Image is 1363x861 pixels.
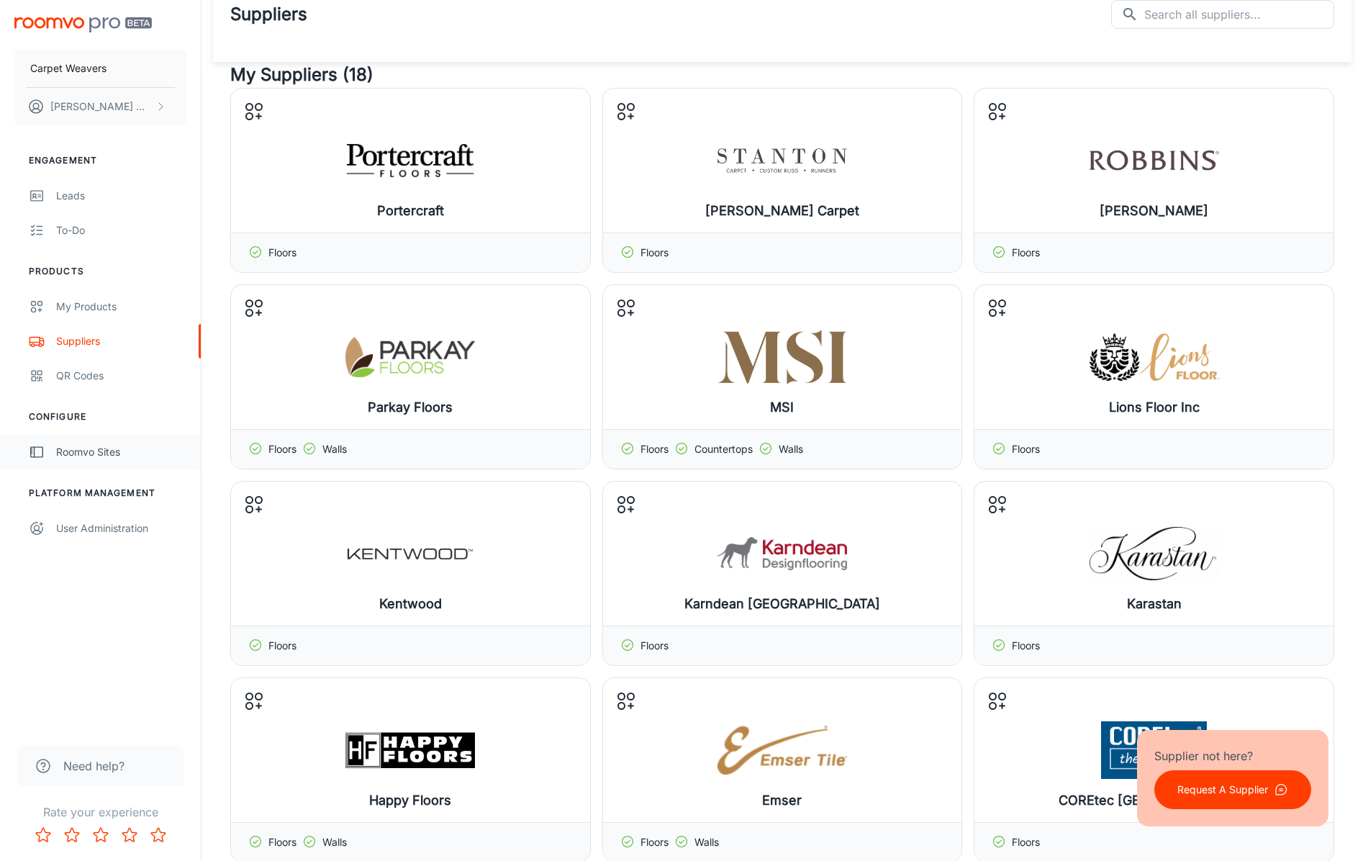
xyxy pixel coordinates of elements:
p: Rate your experience [12,803,189,821]
p: Walls [322,441,347,457]
p: Countertops [694,441,753,457]
p: Supplier not here? [1154,747,1311,765]
p: Floors [640,638,669,654]
button: [PERSON_NAME] Weavers [14,88,186,125]
p: Request A Supplier [1177,782,1268,798]
p: Walls [779,441,803,457]
div: User Administration [56,520,186,536]
p: Carpet Weavers [30,60,107,76]
button: Rate 4 star [115,821,144,849]
p: Floors [268,245,296,261]
p: Walls [322,834,347,850]
p: Floors [1012,245,1040,261]
img: Roomvo PRO Beta [14,17,152,32]
div: My Products [56,299,186,315]
button: Rate 1 star [29,821,58,849]
p: [PERSON_NAME] Weavers [50,99,152,114]
div: To-do [56,222,186,238]
div: QR Codes [56,368,186,384]
h4: My Suppliers (18) [230,62,1334,88]
h1: Suppliers [230,1,307,27]
button: Rate 3 star [86,821,115,849]
button: Rate 5 star [144,821,173,849]
div: Roomvo Sites [56,444,186,460]
button: Rate 2 star [58,821,86,849]
div: Leads [56,188,186,204]
button: Request A Supplier [1154,770,1311,809]
p: Floors [640,245,669,261]
p: Floors [640,441,669,457]
span: Need help? [63,757,124,775]
p: Walls [694,834,719,850]
button: Carpet Weavers [14,50,186,87]
p: Floors [268,834,296,850]
p: Floors [1012,834,1040,850]
div: Suppliers [56,333,186,349]
p: Floors [1012,441,1040,457]
p: Floors [268,441,296,457]
p: Floors [268,638,296,654]
p: Floors [640,834,669,850]
p: Floors [1012,638,1040,654]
